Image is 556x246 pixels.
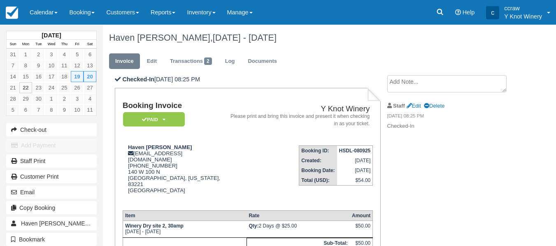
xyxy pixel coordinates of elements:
a: 28 [7,93,19,104]
a: 6 [84,49,96,60]
h1: Haven [PERSON_NAME], [109,33,514,43]
strong: HSDL-080925 [339,148,371,154]
span: Haven [PERSON_NAME] [21,220,91,227]
a: 2 [32,49,45,60]
th: Amount [350,211,373,221]
a: 7 [7,60,19,71]
a: 9 [32,60,45,71]
a: 8 [45,104,58,115]
a: 24 [45,82,58,93]
a: 5 [71,49,84,60]
td: $54.00 [337,175,373,186]
a: Staff Print [6,154,97,168]
em: [DATE] 08:25 PM [387,113,514,122]
a: 3 [71,93,84,104]
h2: Y Knot Winery [227,105,370,113]
a: Log [219,53,241,69]
strong: [DATE] [42,32,61,39]
a: Paid [123,112,182,127]
strong: Winery Dry site 2, 30amp [125,223,184,229]
a: 11 [84,104,96,115]
a: 8 [19,60,32,71]
a: 25 [58,82,71,93]
a: Delete [424,103,444,109]
a: 10 [45,60,58,71]
a: 11 [58,60,71,71]
td: [DATE] - [DATE] [123,221,247,238]
a: 5 [7,104,19,115]
a: 4 [84,93,96,104]
a: Documents [242,53,283,69]
th: Tue [32,40,45,49]
a: Transactions2 [164,53,218,69]
a: 6 [19,104,32,115]
th: Thu [58,40,71,49]
a: 27 [84,82,96,93]
p: Y Knot Winery [504,12,542,21]
button: Copy Booking [6,201,97,214]
a: 26 [71,82,84,93]
a: 16 [32,71,45,82]
a: 17 [45,71,58,82]
a: 30 [32,93,45,104]
a: 15 [19,71,32,82]
address: Please print and bring this invoice and present it when checking in as your ticket. [227,113,370,127]
a: 13 [84,60,96,71]
p: Checked-In [387,122,514,130]
th: Item [123,211,247,221]
th: Sat [84,40,96,49]
a: Edit [407,103,421,109]
a: 19 [71,71,84,82]
a: 3 [45,49,58,60]
a: 7 [32,104,45,115]
th: Booking ID: [299,145,337,156]
button: Bookmark [6,233,97,246]
a: 1 [45,93,58,104]
b: Checked-In [122,76,154,83]
a: 9 [58,104,71,115]
a: 23 [32,82,45,93]
em: Paid [123,112,185,126]
div: $50.00 [352,223,370,235]
a: Haven [PERSON_NAME] 1 [6,217,97,230]
a: 21 [7,82,19,93]
th: Booking Date: [299,166,337,175]
th: Wed [45,40,58,49]
a: 29 [19,93,32,104]
div: c [486,6,499,19]
a: 31 [7,49,19,60]
th: Sun [7,40,19,49]
th: Rate [247,211,350,221]
p: [DATE] 08:25 PM [115,75,381,84]
a: 10 [71,104,84,115]
a: 20 [84,71,96,82]
a: 12 [71,60,84,71]
i: Help [455,9,461,15]
strong: Staff [393,103,405,109]
button: Check-out [6,123,97,136]
span: 2 [204,57,212,65]
a: 1 [19,49,32,60]
a: Edit [141,53,163,69]
h1: Booking Invoice [123,101,224,110]
div: [EMAIL_ADDRESS][DOMAIN_NAME] [PHONE_NUMBER] 140 W 100 N [GEOGRAPHIC_DATA], [US_STATE], 83221 [GEO... [123,144,224,204]
button: Add Payment [6,139,97,152]
td: [DATE] [337,156,373,166]
a: 4 [58,49,71,60]
p: ccraw [504,4,542,12]
td: 2 Days @ $25.00 [247,221,350,238]
button: Email [6,186,97,199]
span: [DATE] - [DATE] [213,32,277,43]
th: Mon [19,40,32,49]
span: 1 [88,220,96,228]
a: Invoice [109,53,140,69]
a: 22 [19,82,32,93]
a: 2 [58,93,71,104]
th: Created: [299,156,337,166]
a: Customer Print [6,170,97,183]
strong: Haven [PERSON_NAME] [128,144,192,150]
td: [DATE] [337,166,373,175]
a: 14 [7,71,19,82]
a: 18 [58,71,71,82]
th: Fri [71,40,84,49]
